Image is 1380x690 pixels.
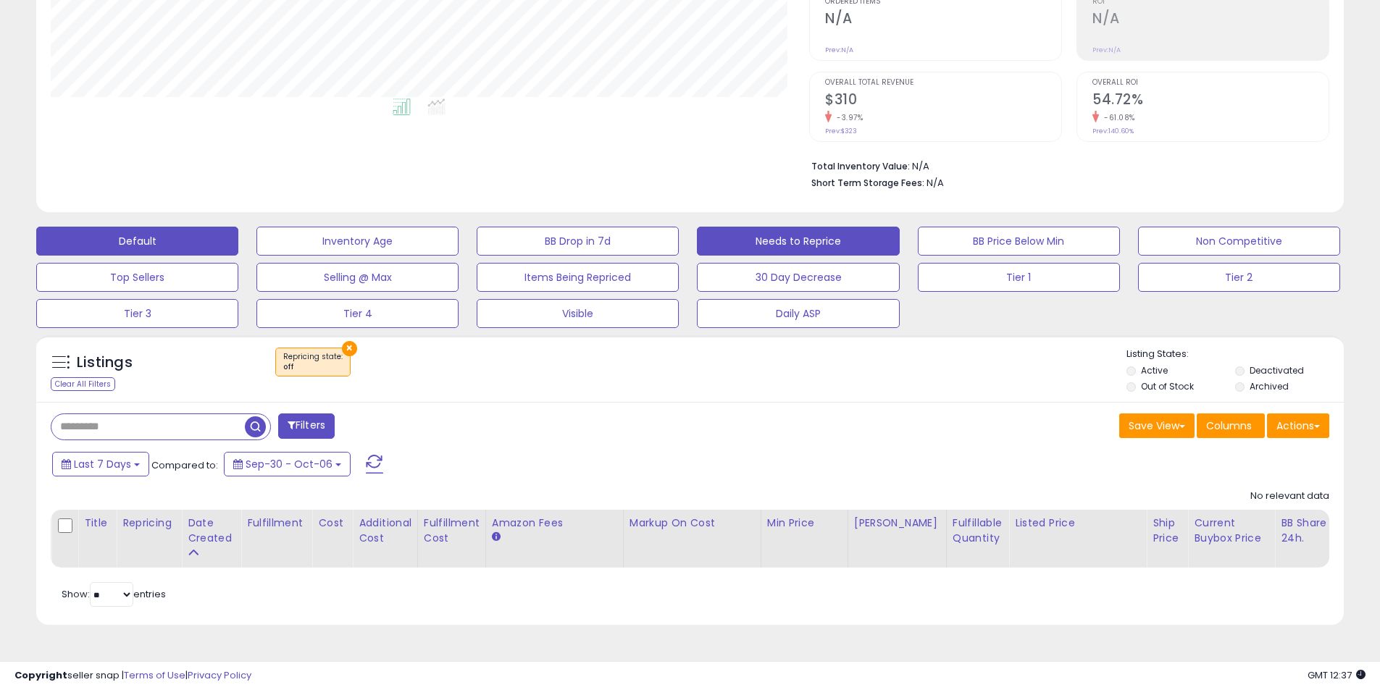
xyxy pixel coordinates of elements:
[1141,364,1168,376] label: Active
[62,587,166,601] span: Show: entries
[1092,91,1329,111] h2: 54.72%
[256,227,459,256] button: Inventory Age
[74,457,131,471] span: Last 7 Days
[1138,227,1340,256] button: Non Competitive
[36,227,238,256] button: Default
[953,516,1003,546] div: Fulfillable Quantity
[832,112,863,123] small: -3.97%
[224,452,351,476] button: Sep-30 - Oct-06
[188,668,251,682] a: Privacy Policy
[1153,516,1182,546] div: Ship Price
[1092,46,1121,54] small: Prev: N/A
[1015,516,1140,531] div: Listed Price
[1092,79,1329,87] span: Overall ROI
[1197,413,1265,438] button: Columns
[1092,127,1134,135] small: Prev: 140.60%
[477,263,679,292] button: Items Being Repriced
[697,263,899,292] button: 30 Day Decrease
[1308,668,1366,682] span: 2025-10-14 12:37 GMT
[1267,413,1329,438] button: Actions
[927,176,944,190] span: N/A
[811,177,924,189] b: Short Term Storage Fees:
[825,127,857,135] small: Prev: $323
[1138,263,1340,292] button: Tier 2
[359,516,411,546] div: Additional Cost
[1099,112,1135,123] small: -61.08%
[767,516,842,531] div: Min Price
[918,227,1120,256] button: BB Price Below Min
[122,516,175,531] div: Repricing
[247,516,306,531] div: Fulfillment
[477,227,679,256] button: BB Drop in 7d
[1250,380,1289,392] label: Archived
[477,299,679,328] button: Visible
[14,669,251,683] div: seller snap | |
[36,263,238,292] button: Top Sellers
[124,668,185,682] a: Terms of Use
[918,263,1120,292] button: Tier 1
[825,79,1061,87] span: Overall Total Revenue
[811,156,1318,174] li: N/A
[1250,489,1329,503] div: No relevant data
[256,263,459,292] button: Selling @ Max
[84,516,110,531] div: Title
[188,516,235,546] div: Date Created
[825,91,1061,111] h2: $310
[1119,413,1195,438] button: Save View
[854,516,940,531] div: [PERSON_NAME]
[1281,516,1334,546] div: BB Share 24h.
[151,458,218,472] span: Compared to:
[811,160,910,172] b: Total Inventory Value:
[246,457,333,471] span: Sep-30 - Oct-06
[492,516,617,531] div: Amazon Fees
[342,341,357,356] button: ×
[318,516,346,531] div: Cost
[424,516,480,546] div: Fulfillment Cost
[1194,516,1268,546] div: Current Buybox Price
[1092,10,1329,30] h2: N/A
[51,377,115,391] div: Clear All Filters
[1141,380,1194,392] label: Out of Stock
[697,227,899,256] button: Needs to Reprice
[492,531,501,544] small: Amazon Fees.
[256,299,459,328] button: Tier 4
[623,510,761,568] th: The percentage added to the cost of goods (COGS) that forms the calculator for Min & Max prices.
[825,46,853,54] small: Prev: N/A
[697,299,899,328] button: Daily ASP
[283,362,343,372] div: off
[630,516,755,531] div: Markup on Cost
[1206,418,1252,433] span: Columns
[283,351,343,373] span: Repricing state :
[278,413,335,439] button: Filters
[14,668,67,682] strong: Copyright
[77,353,133,373] h5: Listings
[1126,348,1344,361] p: Listing States:
[36,299,238,328] button: Tier 3
[825,10,1061,30] h2: N/A
[1250,364,1304,376] label: Deactivated
[52,452,149,476] button: Last 7 Days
